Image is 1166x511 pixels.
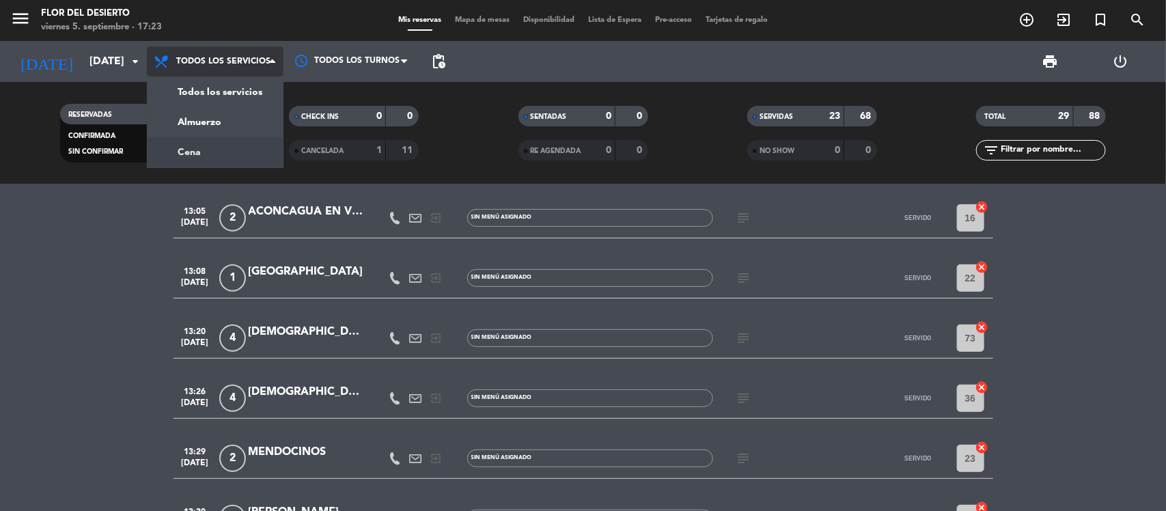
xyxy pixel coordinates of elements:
span: SERVIDO [904,394,931,402]
span: SIN CONFIRMAR [68,148,123,155]
strong: 29 [1059,111,1070,121]
i: [DATE] [10,46,83,77]
span: Sin menú asignado [471,215,532,220]
i: search [1129,12,1146,28]
span: Pre-acceso [648,16,699,24]
i: exit_to_app [1055,12,1072,28]
span: [DATE] [178,338,212,354]
i: exit_to_app [430,272,443,284]
span: print [1042,53,1059,70]
span: pending_actions [430,53,447,70]
span: 13:08 [178,262,212,278]
strong: 0 [637,111,645,121]
strong: 88 [1089,111,1103,121]
div: LOG OUT [1085,41,1156,82]
span: SERVIDO [904,274,931,281]
span: 4 [219,385,246,412]
i: subject [736,330,752,346]
i: filter_list [983,142,999,158]
span: 1 [219,264,246,292]
button: SERVIDO [884,445,952,472]
div: MENDOCINOS [249,443,365,461]
i: cancel [975,260,989,274]
i: exit_to_app [430,212,443,224]
div: [DEMOGRAPHIC_DATA] [249,323,365,341]
i: cancel [975,441,989,454]
i: subject [736,450,752,467]
div: FLOR DEL DESIERTO [41,7,162,20]
strong: 0 [408,111,416,121]
strong: 0 [865,146,874,155]
span: [DATE] [178,458,212,474]
i: power_settings_new [1113,53,1129,70]
span: 4 [219,324,246,352]
strong: 0 [606,146,611,155]
div: viernes 5. septiembre - 17:23 [41,20,162,34]
a: Todos los servicios [148,77,283,107]
strong: 0 [637,146,645,155]
strong: 1 [376,146,382,155]
i: cancel [975,320,989,334]
i: exit_to_app [430,332,443,344]
span: Todos los servicios [176,57,270,66]
span: 2 [219,204,246,232]
i: arrow_drop_down [127,53,143,70]
span: CHECK INS [301,113,339,120]
button: SERVIDO [884,204,952,232]
span: Sin menú asignado [471,335,532,340]
span: SERVIDO [904,214,931,221]
strong: 0 [376,111,382,121]
span: NO SHOW [760,148,794,154]
span: 13:05 [178,202,212,218]
button: SERVIDO [884,324,952,352]
a: Cena [148,137,283,167]
i: cancel [975,381,989,394]
span: CANCELADA [301,148,344,154]
span: Disponibilidad [516,16,581,24]
span: Mapa de mesas [448,16,516,24]
span: CONFIRMADA [68,133,115,139]
span: SERVIDO [904,454,931,462]
div: ACONCAGUA EN VIVO [249,203,365,221]
span: SERVIDO [904,334,931,342]
i: subject [736,210,752,226]
span: 13:26 [178,383,212,398]
i: add_circle_outline [1018,12,1035,28]
span: 13:29 [178,443,212,458]
span: SENTADAS [531,113,567,120]
button: SERVIDO [884,264,952,292]
button: SERVIDO [884,385,952,412]
span: RESERVADAS [68,111,112,118]
span: Mis reservas [391,16,448,24]
i: menu [10,8,31,29]
span: 13:20 [178,322,212,338]
span: SERVIDAS [760,113,793,120]
strong: 11 [402,146,416,155]
span: Sin menú asignado [471,455,532,460]
span: Sin menú asignado [471,275,532,280]
i: subject [736,390,752,406]
i: subject [736,270,752,286]
input: Filtrar por nombre... [999,143,1105,158]
i: exit_to_app [430,392,443,404]
span: Tarjetas de regalo [699,16,775,24]
i: turned_in_not [1092,12,1109,28]
strong: 23 [829,111,840,121]
span: 2 [219,445,246,472]
span: [DATE] [178,398,212,414]
span: RE AGENDADA [531,148,581,154]
i: cancel [975,200,989,214]
i: exit_to_app [430,452,443,465]
strong: 0 [606,111,611,121]
span: TOTAL [984,113,1005,120]
a: Almuerzo [148,107,283,137]
strong: 0 [835,146,840,155]
span: Lista de Espera [581,16,648,24]
span: [DATE] [178,218,212,234]
div: [GEOGRAPHIC_DATA] [249,263,365,281]
div: [DEMOGRAPHIC_DATA] [249,383,365,401]
button: menu [10,8,31,33]
span: Sin menú asignado [471,395,532,400]
span: [DATE] [178,278,212,294]
strong: 68 [860,111,874,121]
